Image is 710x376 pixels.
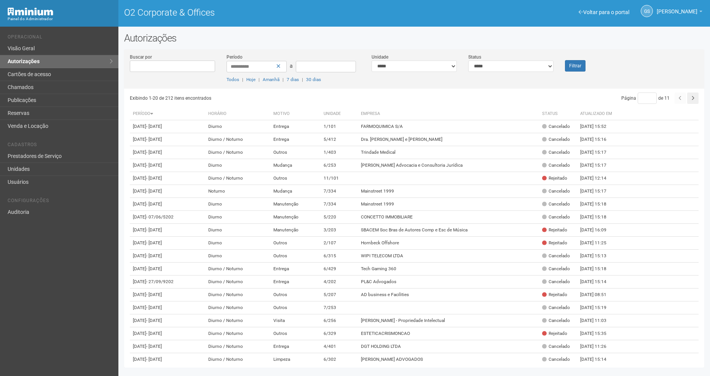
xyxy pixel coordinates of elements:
[321,263,358,276] td: 6/429
[270,146,321,159] td: Outros
[270,288,321,301] td: Outros
[205,301,271,314] td: Diurno / Noturno
[358,224,539,237] td: SBACEM Soc Bras de Autores Comp e Esc de Música
[270,327,321,340] td: Outros
[270,276,321,288] td: Entrega
[270,120,321,133] td: Entrega
[306,77,321,82] a: 30 dias
[205,314,271,327] td: Diurno / Noturno
[130,54,152,61] label: Buscar por
[358,263,539,276] td: Tech Gaming 360
[205,133,271,146] td: Diurno / Noturno
[321,133,358,146] td: 5/412
[8,34,113,42] li: Operacional
[146,279,174,284] span: - 27/09/9202
[146,292,162,297] span: - [DATE]
[321,172,358,185] td: 11/101
[358,314,539,327] td: [PERSON_NAME] - Propriedade Intelectual
[146,150,162,155] span: - [DATE]
[321,146,358,159] td: 1/403
[358,250,539,263] td: WIPI TELECOM LTDA
[542,149,570,156] div: Cancelado
[358,237,539,250] td: Hornbeck Offshore
[146,175,162,181] span: - [DATE]
[542,330,567,337] div: Rejeitado
[358,327,539,340] td: ESTETICACRISMONCAO
[130,340,205,353] td: [DATE]
[146,331,162,336] span: - [DATE]
[205,237,271,250] td: Diurno
[542,201,570,207] div: Cancelado
[270,172,321,185] td: Outros
[270,340,321,353] td: Entrega
[290,63,293,69] span: a
[542,317,570,324] div: Cancelado
[205,211,271,224] td: Diurno
[577,314,619,327] td: [DATE] 11:03
[542,292,567,298] div: Rejeitado
[282,77,284,82] span: |
[577,224,619,237] td: [DATE] 16:09
[270,108,321,120] th: Motivo
[130,172,205,185] td: [DATE]
[205,198,271,211] td: Diurno
[130,211,205,224] td: [DATE]
[8,198,113,206] li: Configurações
[130,250,205,263] td: [DATE]
[205,263,271,276] td: Diurno / Noturno
[205,276,271,288] td: Diurno / Noturno
[358,276,539,288] td: PL&C Advogados
[321,224,358,237] td: 3/203
[657,10,702,16] a: [PERSON_NAME]
[270,263,321,276] td: Entrega
[270,198,321,211] td: Manutenção
[321,198,358,211] td: 7/334
[321,288,358,301] td: 5/207
[146,240,162,245] span: - [DATE]
[130,276,205,288] td: [DATE]
[358,185,539,198] td: Mainstreet 1999
[372,54,388,61] label: Unidade
[321,327,358,340] td: 6/329
[302,77,303,82] span: |
[579,9,629,15] a: Voltar para o portal
[358,340,539,353] td: DGT HOLDING LTDA
[321,250,358,263] td: 6/315
[542,227,567,233] div: Rejeitado
[146,344,162,349] span: - [DATE]
[146,357,162,362] span: - [DATE]
[205,185,271,198] td: Noturno
[321,159,358,172] td: 6/253
[321,108,358,120] th: Unidade
[146,137,162,142] span: - [DATE]
[205,108,271,120] th: Horário
[358,159,539,172] td: [PERSON_NAME] Advocacia e Consultoria Jurídica
[321,301,358,314] td: 7/253
[130,146,205,159] td: [DATE]
[321,276,358,288] td: 4/202
[205,353,271,366] td: Diurno / Noturno
[542,240,567,246] div: Rejeitado
[321,353,358,366] td: 6/302
[130,353,205,366] td: [DATE]
[227,54,243,61] label: Período
[542,304,570,311] div: Cancelado
[321,120,358,133] td: 1/101
[542,266,570,272] div: Cancelado
[146,201,162,207] span: - [DATE]
[242,77,243,82] span: |
[146,253,162,258] span: - [DATE]
[577,108,619,120] th: Atualizado em
[270,224,321,237] td: Manutenção
[577,185,619,198] td: [DATE] 15:17
[577,353,619,366] td: [DATE] 15:14
[358,198,539,211] td: Mainstreet 1999
[258,77,260,82] span: |
[270,301,321,314] td: Outros
[124,8,408,18] h1: O2 Corporate & Offices
[130,120,205,133] td: [DATE]
[270,211,321,224] td: Manutenção
[8,142,113,150] li: Cadastros
[358,211,539,224] td: CONCETTO IMMOBILIARE
[205,250,271,263] td: Diurno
